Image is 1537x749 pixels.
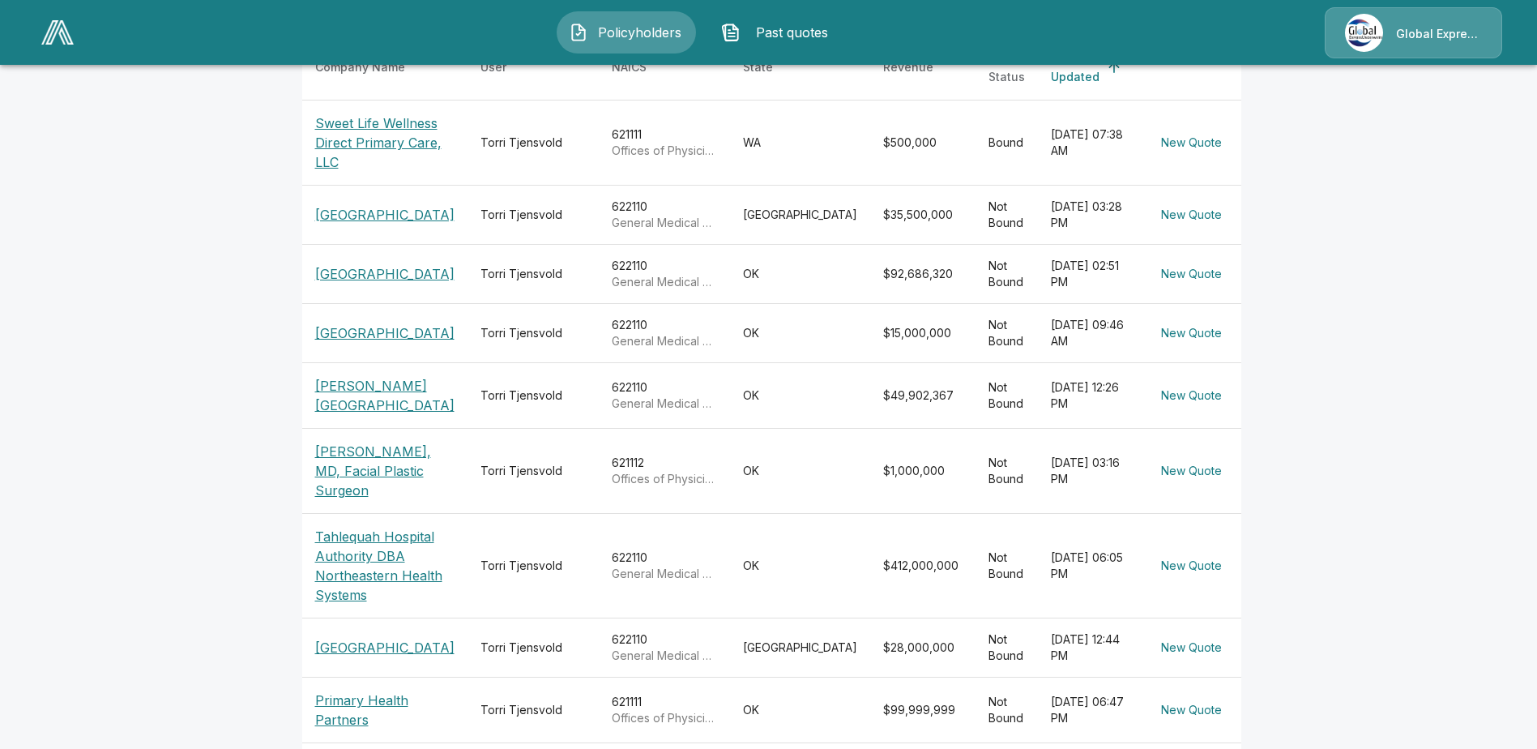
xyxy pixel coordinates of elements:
[730,185,870,244] td: [GEOGRAPHIC_DATA]
[1051,48,1099,87] div: Last Updated
[730,513,870,618] td: OK
[976,303,1038,362] td: Not Bound
[747,23,836,42] span: Past quotes
[1038,362,1142,428] td: [DATE] 12:26 PM
[480,207,586,223] div: Torri Tjensvold
[1038,303,1142,362] td: [DATE] 09:46 AM
[1155,633,1228,663] button: New Quote
[315,264,455,284] p: [GEOGRAPHIC_DATA]
[870,618,976,677] td: $28,000,000
[480,463,586,479] div: Torri Tjensvold
[730,678,870,743] td: OK
[315,113,455,172] p: Sweet Life Wellness Direct Primary Care, LLC
[870,678,976,743] td: $99,999,999
[612,550,717,582] div: 622110
[730,618,870,677] td: [GEOGRAPHIC_DATA]
[595,23,684,42] span: Policyholders
[976,244,1038,303] td: Not Bound
[315,638,455,657] p: [GEOGRAPHIC_DATA]
[612,379,717,412] div: 622110
[870,303,976,362] td: $15,000,000
[730,362,870,428] td: OK
[709,11,848,53] button: Past quotes IconPast quotes
[315,58,405,77] div: Company Name
[612,58,647,77] div: NAICS
[870,244,976,303] td: $92,686,320
[315,205,455,225] p: [GEOGRAPHIC_DATA]
[612,396,717,412] p: General Medical and Surgical Hospitals
[480,58,506,77] div: User
[480,640,586,656] div: Torri Tjensvold
[612,258,717,290] div: 622110
[480,558,586,574] div: Torri Tjensvold
[480,325,586,341] div: Torri Tjensvold
[870,100,976,185] td: $500,000
[1155,695,1228,725] button: New Quote
[870,185,976,244] td: $35,500,000
[976,100,1038,185] td: Bound
[612,566,717,582] p: General Medical and Surgical Hospitals
[480,387,586,404] div: Torri Tjensvold
[612,631,717,664] div: 622110
[976,618,1038,677] td: Not Bound
[569,23,588,42] img: Policyholders Icon
[1155,319,1228,349] button: New Quote
[1155,128,1228,158] button: New Quote
[976,185,1038,244] td: Not Bound
[976,513,1038,618] td: Not Bound
[1038,100,1142,185] td: [DATE] 07:38 AM
[612,274,717,290] p: General Medical and Surgical Hospitals
[480,702,586,718] div: Torri Tjensvold
[612,215,717,231] p: General Medical and Surgical Hospitals
[315,376,455,415] p: [PERSON_NAME][GEOGRAPHIC_DATA]
[1038,185,1142,244] td: [DATE] 03:28 PM
[315,442,455,500] p: [PERSON_NAME], MD, Facial Plastic Surgeon
[612,710,717,726] p: Offices of Physicians (except Mental Health Specialists)
[870,362,976,428] td: $49,902,367
[315,527,455,605] p: Tahlequah Hospital Authority DBA Northeastern Health Systems
[612,126,717,159] div: 621111
[612,648,717,664] p: General Medical and Surgical Hospitals
[1038,244,1142,303] td: [DATE] 02:51 PM
[612,199,717,231] div: 622110
[1155,259,1228,289] button: New Quote
[721,23,741,42] img: Past quotes Icon
[1155,551,1228,581] button: New Quote
[480,266,586,282] div: Torri Tjensvold
[1038,618,1142,677] td: [DATE] 12:44 PM
[883,58,933,77] div: Revenue
[1155,381,1228,411] button: New Quote
[1038,513,1142,618] td: [DATE] 06:05 PM
[612,455,717,487] div: 621112
[612,694,717,726] div: 621111
[1038,428,1142,513] td: [DATE] 03:16 PM
[976,35,1038,101] th: Bind Status
[976,428,1038,513] td: Not Bound
[730,303,870,362] td: OK
[870,428,976,513] td: $1,000,000
[1155,200,1228,230] button: New Quote
[557,11,696,53] button: Policyholders IconPolicyholders
[315,691,455,730] p: Primary Health Partners
[743,58,773,77] div: State
[976,362,1038,428] td: Not Bound
[612,471,717,487] p: Offices of Physicians, Mental Health Specialists
[480,135,586,151] div: Torri Tjensvold
[730,100,870,185] td: WA
[976,678,1038,743] td: Not Bound
[730,244,870,303] td: OK
[870,513,976,618] td: $412,000,000
[1038,678,1142,743] td: [DATE] 06:47 PM
[612,317,717,349] div: 622110
[315,323,455,343] p: [GEOGRAPHIC_DATA]
[730,428,870,513] td: OK
[612,143,717,159] p: Offices of Physicians (except Mental Health Specialists)
[41,20,74,45] img: AA Logo
[1155,456,1228,486] button: New Quote
[612,333,717,349] p: General Medical and Surgical Hospitals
